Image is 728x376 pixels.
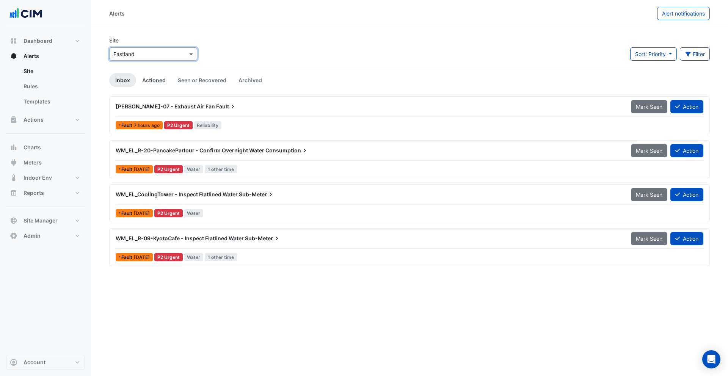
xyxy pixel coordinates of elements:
[121,255,134,260] span: Fault
[24,52,39,60] span: Alerts
[154,209,183,217] div: P2 Urgent
[670,100,703,113] button: Action
[205,165,237,173] span: 1 other time
[636,103,662,110] span: Mark Seen
[6,112,85,127] button: Actions
[6,64,85,112] div: Alerts
[116,103,215,110] span: [PERSON_NAME]-07 - Exhaust Air Fan
[680,47,710,61] button: Filter
[670,188,703,201] button: Action
[239,191,275,198] span: Sub-Meter
[6,355,85,370] button: Account
[17,79,85,94] a: Rules
[631,232,667,245] button: Mark Seen
[136,73,172,87] a: Actioned
[121,211,134,216] span: Fault
[670,232,703,245] button: Action
[670,144,703,157] button: Action
[24,116,44,124] span: Actions
[24,144,41,151] span: Charts
[657,7,710,20] button: Alert notifications
[216,103,237,110] span: Fault
[6,155,85,170] button: Meters
[24,359,45,366] span: Account
[134,254,150,260] span: Sat 12-Apr-2025 20:47 AEST
[245,235,281,242] span: Sub-Meter
[6,170,85,185] button: Indoor Env
[109,73,136,87] a: Inbox
[10,217,17,224] app-icon: Site Manager
[232,73,268,87] a: Archived
[24,159,42,166] span: Meters
[116,235,244,241] span: WM_EL_R-09-KyotoCafe - Inspect Flatlined Water
[17,94,85,109] a: Templates
[631,144,667,157] button: Mark Seen
[24,217,58,224] span: Site Manager
[636,235,662,242] span: Mark Seen
[109,36,119,44] label: Site
[184,253,204,261] span: Water
[17,64,85,79] a: Site
[10,37,17,45] app-icon: Dashboard
[6,228,85,243] button: Admin
[116,147,264,154] span: WM_EL_R-20-PancakeParlour - Confirm Overnight Water
[121,167,134,172] span: Fault
[630,47,677,61] button: Sort: Priority
[10,116,17,124] app-icon: Actions
[10,52,17,60] app-icon: Alerts
[24,232,41,240] span: Admin
[6,49,85,64] button: Alerts
[134,210,150,216] span: Wed 30-Jul-2025 12:30 AEST
[172,73,232,87] a: Seen or Recovered
[184,209,204,217] span: Water
[184,165,204,173] span: Water
[10,144,17,151] app-icon: Charts
[116,191,238,197] span: WM_EL_CoolingTower - Inspect Flatlined Water
[205,253,237,261] span: 1 other time
[154,253,183,261] div: P2 Urgent
[10,232,17,240] app-icon: Admin
[154,165,183,173] div: P2 Urgent
[24,174,52,182] span: Indoor Env
[164,121,193,129] div: P2 Urgent
[636,191,662,198] span: Mark Seen
[194,121,222,129] span: Reliability
[9,6,43,21] img: Company Logo
[265,147,309,154] span: Consumption
[6,213,85,228] button: Site Manager
[121,123,134,128] span: Fault
[702,350,720,368] div: Open Intercom Messenger
[109,9,125,17] div: Alerts
[10,174,17,182] app-icon: Indoor Env
[24,189,44,197] span: Reports
[10,159,17,166] app-icon: Meters
[24,37,52,45] span: Dashboard
[631,100,667,113] button: Mark Seen
[134,166,150,172] span: Fri 22-Aug-2025 22:01 AEST
[631,188,667,201] button: Mark Seen
[6,33,85,49] button: Dashboard
[134,122,160,128] span: Mon 25-Aug-2025 05:16 AEST
[6,185,85,201] button: Reports
[635,51,666,57] span: Sort: Priority
[6,140,85,155] button: Charts
[10,189,17,197] app-icon: Reports
[662,10,705,17] span: Alert notifications
[636,147,662,154] span: Mark Seen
